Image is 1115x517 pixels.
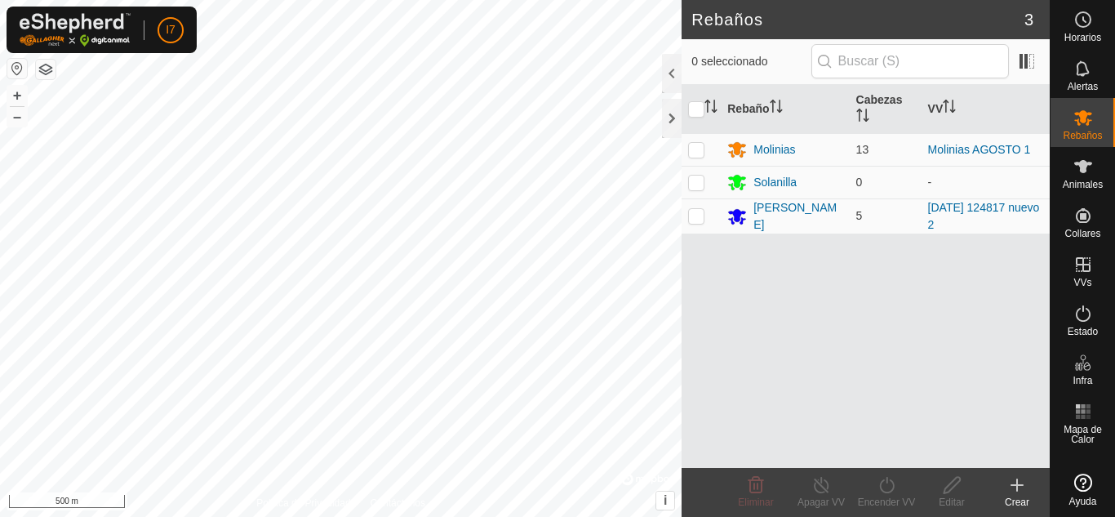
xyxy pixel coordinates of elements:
[1073,278,1091,287] span: VVs
[20,13,131,47] img: Logo Gallagher
[811,44,1009,78] input: Buscar (S)
[1068,327,1098,336] span: Estado
[856,111,869,124] p-sorticon: Activar para ordenar
[7,107,27,127] button: –
[1063,131,1102,140] span: Rebaños
[738,497,773,508] span: Eliminar
[850,85,922,134] th: Cabezas
[1063,180,1103,189] span: Animales
[1055,425,1111,444] span: Mapa de Calor
[753,174,797,191] div: Solanilla
[984,495,1050,510] div: Crear
[7,86,27,105] button: +
[1064,229,1100,238] span: Collares
[656,492,674,510] button: i
[1069,497,1097,506] span: Ayuda
[1024,7,1033,32] span: 3
[691,10,1024,29] h2: Rebaños
[854,495,919,510] div: Encender VV
[856,209,863,222] span: 5
[1068,82,1098,91] span: Alertas
[856,143,869,156] span: 13
[664,493,667,507] span: i
[856,176,863,189] span: 0
[922,166,1050,198] td: -
[7,59,27,78] button: Restablecer Mapa
[36,60,56,79] button: Capas del Mapa
[256,496,350,510] a: Política de Privacidad
[371,496,425,510] a: Contáctenos
[922,85,1050,134] th: VV
[788,495,854,510] div: Apagar VV
[691,53,811,70] span: 0 seleccionado
[1051,467,1115,513] a: Ayuda
[721,85,849,134] th: Rebaño
[943,102,956,115] p-sorticon: Activar para ordenar
[928,143,1031,156] a: Molinias AGOSTO 1
[928,201,1040,231] a: [DATE] 124817 nuevo 2
[1064,33,1101,42] span: Horarios
[753,199,842,234] div: [PERSON_NAME]
[166,21,175,38] span: I7
[770,102,783,115] p-sorticon: Activar para ordenar
[919,495,984,510] div: Editar
[1073,376,1092,386] span: Infra
[753,141,795,158] div: Molinias
[704,102,717,115] p-sorticon: Activar para ordenar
